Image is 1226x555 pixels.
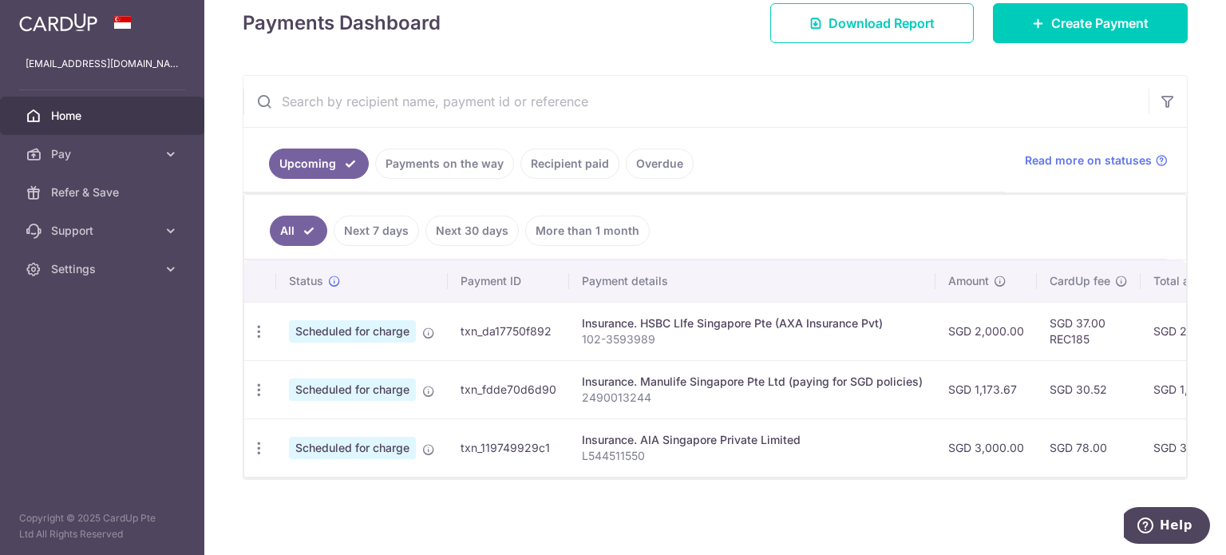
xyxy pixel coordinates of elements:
[269,149,369,179] a: Upcoming
[289,273,323,289] span: Status
[448,418,569,477] td: txn_119749929c1
[289,437,416,459] span: Scheduled for charge
[582,374,923,390] div: Insurance. Manulife Singapore Pte Ltd (paying for SGD policies)
[51,146,156,162] span: Pay
[51,223,156,239] span: Support
[1037,302,1141,360] td: SGD 37.00 REC185
[270,216,327,246] a: All
[770,3,974,43] a: Download Report
[582,390,923,406] p: 2490013244
[51,261,156,277] span: Settings
[1050,273,1110,289] span: CardUp fee
[525,216,650,246] a: More than 1 month
[51,108,156,124] span: Home
[26,56,179,72] p: [EMAIL_ADDRESS][DOMAIN_NAME]
[243,9,441,38] h4: Payments Dashboard
[935,360,1037,418] td: SGD 1,173.67
[448,360,569,418] td: txn_fdde70d6d90
[520,149,619,179] a: Recipient paid
[993,3,1188,43] a: Create Payment
[1037,418,1141,477] td: SGD 78.00
[582,315,923,331] div: Insurance. HSBC LIfe Singapore Pte (AXA Insurance Pvt)
[1153,273,1206,289] span: Total amt.
[582,432,923,448] div: Insurance. AIA Singapore Private Limited
[626,149,694,179] a: Overdue
[289,320,416,343] span: Scheduled for charge
[582,448,923,464] p: L544511550
[829,14,935,33] span: Download Report
[243,76,1149,127] input: Search by recipient name, payment id or reference
[948,273,989,289] span: Amount
[582,331,923,347] p: 102-3593989
[1051,14,1149,33] span: Create Payment
[1025,153,1168,168] a: Read more on statuses
[1025,153,1152,168] span: Read more on statuses
[425,216,519,246] a: Next 30 days
[334,216,419,246] a: Next 7 days
[19,13,97,32] img: CardUp
[1124,507,1210,547] iframe: Opens a widget where you can find more information
[51,184,156,200] span: Refer & Save
[448,302,569,360] td: txn_da17750f892
[448,260,569,302] th: Payment ID
[289,379,416,401] span: Scheduled for charge
[1037,360,1141,418] td: SGD 30.52
[375,149,514,179] a: Payments on the way
[935,302,1037,360] td: SGD 2,000.00
[569,260,935,302] th: Payment details
[935,418,1037,477] td: SGD 3,000.00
